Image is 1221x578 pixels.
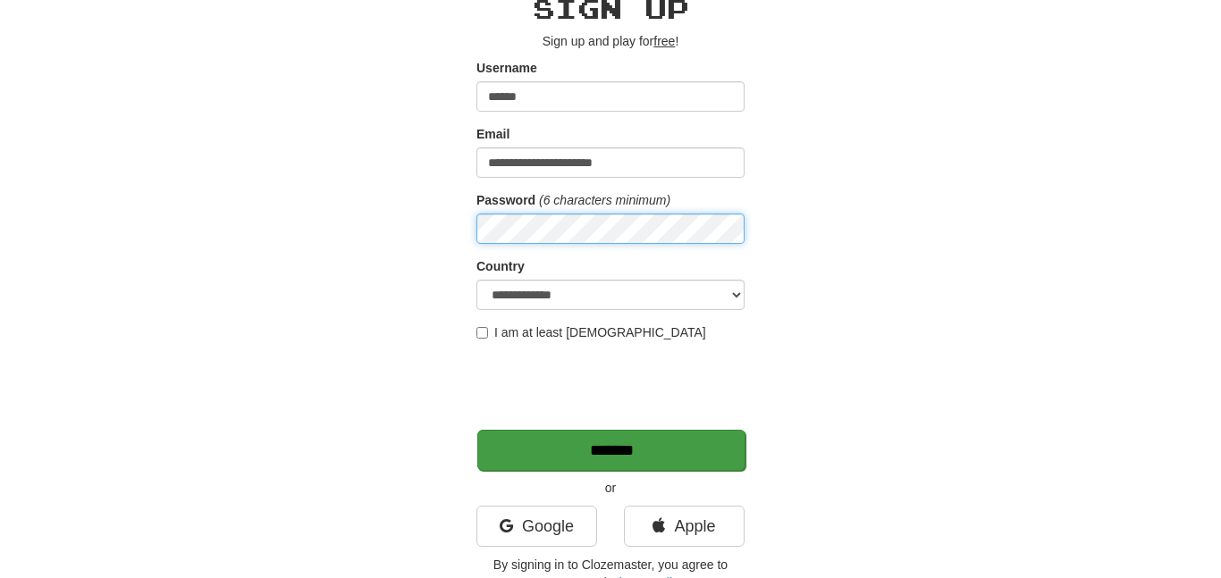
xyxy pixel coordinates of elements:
p: Sign up and play for ! [476,32,745,50]
label: Username [476,59,537,77]
label: Password [476,191,535,209]
label: Email [476,125,509,143]
a: Google [476,506,597,547]
label: Country [476,257,525,275]
a: Apple [624,506,745,547]
em: (6 characters minimum) [539,193,670,207]
p: or [476,479,745,497]
input: I am at least [DEMOGRAPHIC_DATA] [476,327,488,339]
u: free [653,34,675,48]
label: I am at least [DEMOGRAPHIC_DATA] [476,323,706,341]
iframe: To enrich screen reader interactions, please activate Accessibility in Grammarly extension settings [476,350,748,420]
